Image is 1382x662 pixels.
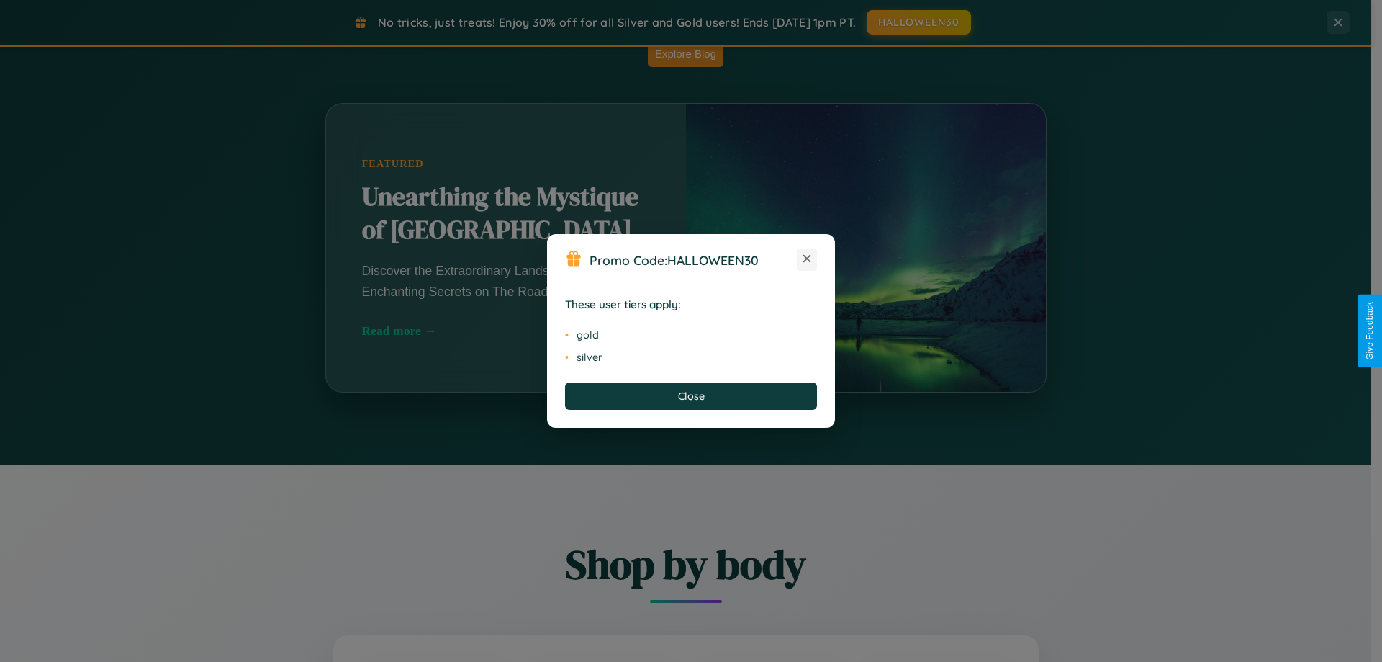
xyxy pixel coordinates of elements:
b: HALLOWEEN30 [667,252,759,268]
strong: These user tiers apply: [565,298,681,311]
li: silver [565,346,817,368]
button: Close [565,383,817,410]
li: gold [565,324,817,346]
h3: Promo Code: [590,252,797,268]
div: Give Feedback [1365,302,1375,360]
